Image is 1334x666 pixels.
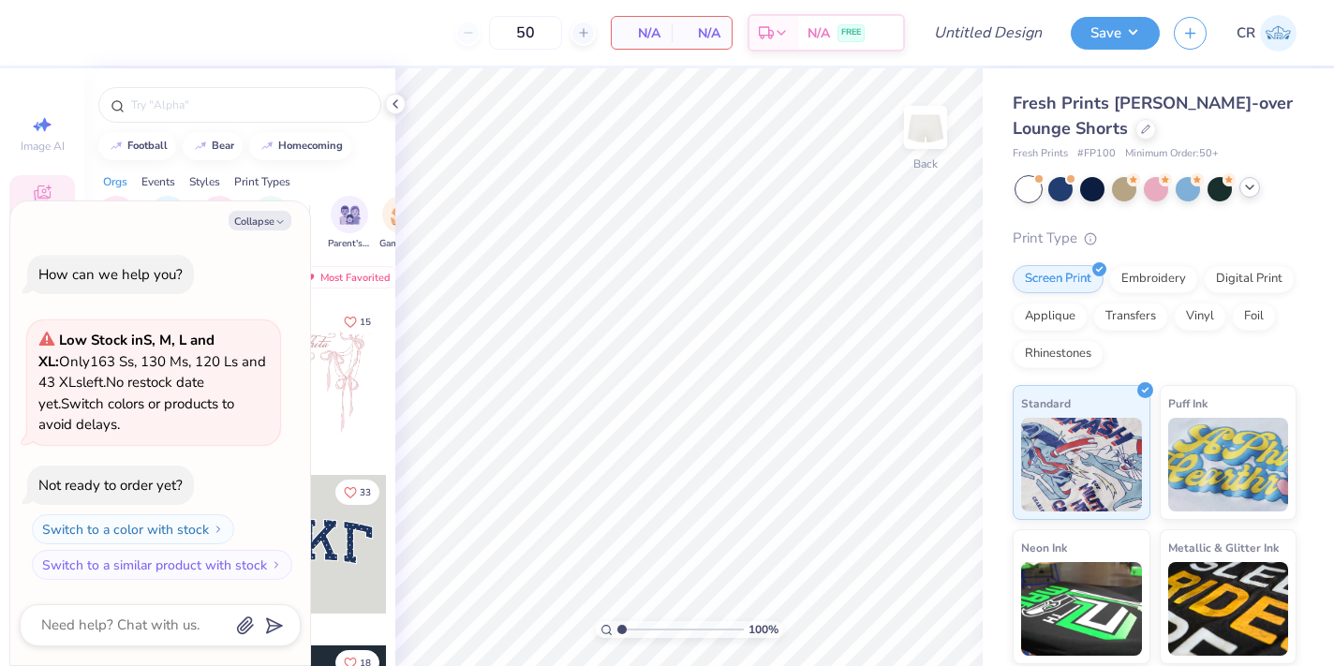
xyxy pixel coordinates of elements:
span: N/A [623,23,660,43]
button: Switch to a similar product with stock [32,550,292,580]
span: FREE [841,26,861,39]
span: N/A [683,23,720,43]
img: Switch to a similar product with stock [271,559,282,570]
span: CR [1237,22,1255,44]
div: bear [212,141,234,151]
span: # FP100 [1077,146,1116,162]
div: Screen Print [1013,265,1104,293]
div: Print Type [1013,228,1297,249]
button: Save [1071,17,1160,50]
button: filter button [97,196,135,251]
input: Try "Alpha" [129,96,369,114]
div: Styles [189,173,220,190]
a: CR [1237,15,1297,52]
span: 100 % [749,621,778,638]
button: filter button [328,196,371,251]
span: Parent's Weekend [328,237,371,251]
img: Switch to a color with stock [213,524,224,535]
img: Puff Ink [1168,418,1289,511]
div: Digital Print [1204,265,1295,293]
div: Orgs [103,173,127,190]
img: trend_line.gif [259,141,274,152]
img: trend_line.gif [109,141,124,152]
div: How can we help you? [38,265,183,284]
span: Neon Ink [1021,538,1067,557]
div: filter for Club [200,196,238,251]
span: Only 163 Ss, 130 Ms, 120 Ls and 43 XLs left. Switch colors or products to avoid delays. [38,331,266,434]
button: Switch to a color with stock [32,514,234,544]
div: Rhinestones [1013,340,1104,368]
img: Cambry Rutherford [1260,15,1297,52]
span: Fresh Prints [PERSON_NAME]-over Lounge Shorts [1013,92,1293,140]
button: filter button [379,196,422,251]
button: football [98,132,176,160]
div: Vinyl [1174,303,1226,331]
div: Print Types [234,173,290,190]
span: Standard [1021,393,1071,413]
span: Fresh Prints [1013,146,1068,162]
div: Applique [1013,303,1088,331]
button: filter button [200,196,238,251]
div: filter for Game Day [379,196,422,251]
button: Like [335,480,379,505]
span: Minimum Order: 50 + [1125,146,1219,162]
button: homecoming [249,132,351,160]
button: filter button [147,196,189,251]
div: filter for Parent's Weekend [328,196,371,251]
div: filter for Sorority [97,196,135,251]
div: filter for Sports [252,196,289,251]
div: football [127,141,168,151]
div: Foil [1232,303,1276,331]
div: Events [141,173,175,190]
div: Transfers [1093,303,1168,331]
span: Game Day [379,237,422,251]
img: trend_line.gif [193,141,208,152]
span: Metallic & Glitter Ink [1168,538,1279,557]
span: No restock date yet. [38,373,204,413]
div: Embroidery [1109,265,1198,293]
button: filter button [252,196,289,251]
div: Not ready to order yet? [38,476,183,495]
img: Parent's Weekend Image [339,204,361,226]
img: Game Day Image [391,204,412,226]
strong: Low Stock in S, M, L and XL : [38,331,215,371]
input: Untitled Design [919,14,1057,52]
div: Most Favorited [293,266,399,289]
span: Image AI [21,139,65,154]
div: homecoming [278,141,343,151]
span: N/A [808,23,830,43]
button: bear [183,132,243,160]
button: Like [335,309,379,334]
span: Puff Ink [1168,393,1208,413]
img: Standard [1021,418,1142,511]
span: 15 [360,318,371,327]
img: Neon Ink [1021,562,1142,656]
input: – – [489,16,562,50]
button: Collapse [229,211,291,230]
div: filter for Fraternity [147,196,189,251]
img: Metallic & Glitter Ink [1168,562,1289,656]
div: Back [913,155,938,172]
img: Back [907,109,944,146]
span: 33 [360,488,371,497]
